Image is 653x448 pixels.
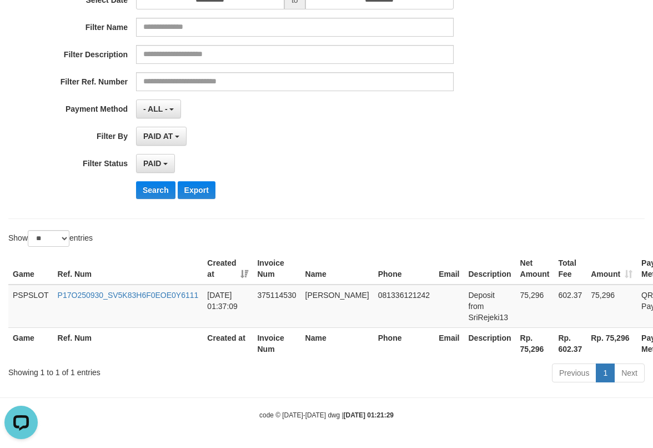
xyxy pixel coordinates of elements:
td: [PERSON_NAME] [301,285,374,328]
th: Net Amount [516,253,554,285]
button: Open LiveChat chat widget [4,4,38,38]
th: Created at: activate to sort column ascending [203,253,253,285]
td: Deposit from SriRejeki13 [464,285,516,328]
th: Name [301,327,374,359]
th: Rp. 75,296 [586,327,637,359]
th: Name [301,253,374,285]
th: Ref. Num [53,327,203,359]
button: Export [178,181,215,199]
button: Search [136,181,175,199]
button: PAID [136,154,175,173]
th: Email [434,327,464,359]
td: 375114530 [253,285,300,328]
th: Total Fee [554,253,586,285]
th: Phone [374,327,434,359]
th: Phone [374,253,434,285]
select: Showentries [28,230,69,247]
td: 081336121242 [374,285,434,328]
th: Rp. 602.37 [554,327,586,359]
th: Invoice Num [253,327,300,359]
th: Email [434,253,464,285]
th: Game [8,327,53,359]
span: - ALL - [143,104,168,113]
button: PAID AT [136,127,187,146]
small: code © [DATE]-[DATE] dwg | [259,411,394,419]
a: Previous [552,364,596,382]
th: Game [8,253,53,285]
td: PSPSLOT [8,285,53,328]
td: 75,296 [586,285,637,328]
th: Description [464,253,516,285]
td: [DATE] 01:37:09 [203,285,253,328]
th: Ref. Num [53,253,203,285]
span: PAID [143,159,161,168]
label: Show entries [8,230,93,247]
th: Description [464,327,516,359]
td: 602.37 [554,285,586,328]
span: PAID AT [143,132,173,141]
button: - ALL - [136,99,181,118]
div: Showing 1 to 1 of 1 entries [8,362,264,378]
strong: [DATE] 01:21:29 [344,411,394,419]
a: 1 [596,364,615,382]
th: Rp. 75,296 [516,327,554,359]
th: Amount: activate to sort column ascending [586,253,637,285]
td: 75,296 [516,285,554,328]
th: Invoice Num [253,253,300,285]
a: P17O250930_SV5K83H6F0EOE0Y6111 [58,291,199,300]
th: Created at [203,327,253,359]
a: Next [614,364,645,382]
